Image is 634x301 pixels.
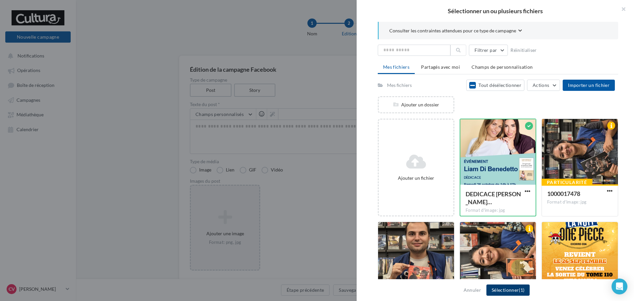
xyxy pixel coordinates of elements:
div: Mes fichiers [387,82,412,89]
span: Partagés avec moi [421,64,460,70]
span: Champs de personnalisation [472,64,533,70]
button: Consulter les contraintes attendues pour ce type de campagne [389,27,522,35]
div: Particularité [542,179,592,186]
button: Importer un fichier [563,80,615,91]
button: Sélectionner(1) [486,284,530,296]
span: Importer un fichier [568,82,610,88]
button: Annuler [461,286,484,294]
span: Consulter les contraintes attendues pour ce type de campagne [389,27,516,34]
div: Ajouter un fichier [381,175,451,181]
button: Tout désélectionner [466,80,524,91]
button: Réinitialiser [508,46,540,54]
button: Actions [527,80,560,91]
div: Format d'image: jpg [466,207,530,213]
span: Actions [533,82,549,88]
button: Filtrer par [469,45,508,56]
div: Open Intercom Messenger [612,279,627,294]
div: Format d'image: jpg [547,199,613,205]
span: 1000017478 [547,190,580,197]
span: Mes fichiers [383,64,409,70]
h2: Sélectionner un ou plusieurs fichiers [367,8,623,14]
div: Ajouter un dossier [379,101,453,108]
span: (1) [519,287,524,293]
span: DEDICACE LIAM DI BENEDETTO_page-0001 (1) [466,190,521,206]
